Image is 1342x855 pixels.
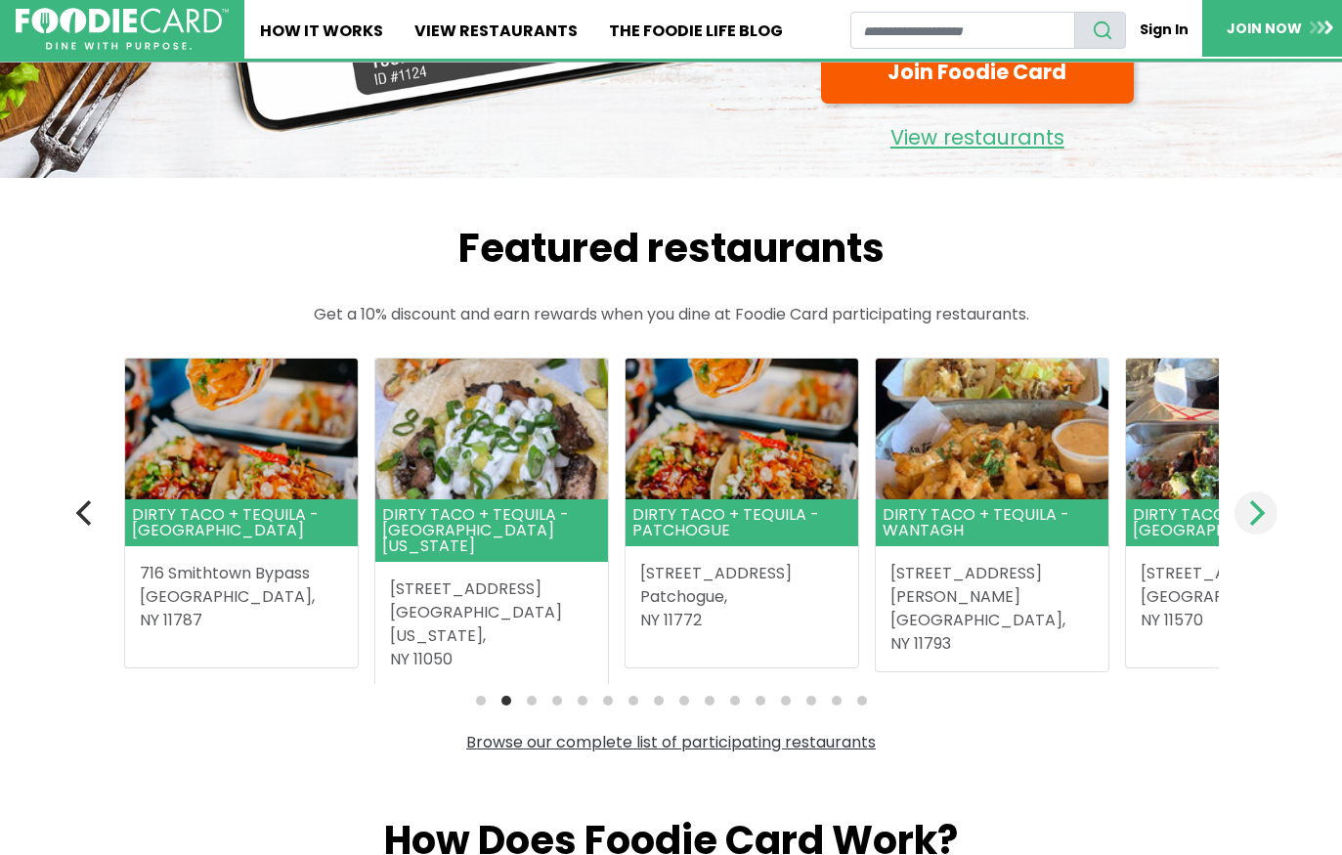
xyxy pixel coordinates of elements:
[124,499,357,546] header: Dirty Taco + Tequila - [GEOGRAPHIC_DATA]
[124,359,357,648] a: Dirty Taco + Tequila - Smithtown Dirty Taco + Tequila - [GEOGRAPHIC_DATA] 716 Smithtown Bypass[GE...
[756,696,765,705] li: Page dot 12
[1074,12,1126,49] button: search
[625,499,857,546] header: Dirty Taco + Tequila - Patchogue
[730,696,740,705] li: Page dot 11
[1126,12,1202,48] a: Sign In
[65,492,108,534] button: Previous
[374,359,607,687] a: Dirty Taco + Tequila - Port Washington Dirty Taco + Tequila - [GEOGRAPHIC_DATA][US_STATE] [STREET...
[374,359,607,499] img: Dirty Taco + Tequila - Port Washington
[552,696,562,705] li: Page dot 4
[466,731,876,753] a: Browse our complete list of participating restaurants
[640,562,842,632] address: [STREET_ADDRESS] Patchogue, NY 11772
[875,359,1107,499] img: Dirty Taco + Tequila - Wantagh
[821,111,1134,154] a: View restaurants
[857,696,867,705] li: Page dot 16
[850,12,1074,49] input: restaurant search
[527,696,537,705] li: Page dot 3
[390,577,591,671] address: [STREET_ADDRESS] [GEOGRAPHIC_DATA][US_STATE], NY 11050
[806,696,816,705] li: Page dot 14
[832,696,842,705] li: Page dot 15
[1234,492,1277,534] button: Next
[476,696,486,705] li: Page dot 1
[85,225,1258,272] h2: Featured restaurants
[679,696,689,705] li: Page dot 9
[821,42,1134,104] a: Join Foodie Card
[16,8,229,51] img: FoodieCard; Eat, Drink, Save, Donate
[603,696,613,705] li: Page dot 6
[140,562,341,632] address: 716 Smithtown Bypass [GEOGRAPHIC_DATA], NY 11787
[625,359,857,499] img: Dirty Taco + Tequila - Patchogue
[1141,562,1342,632] address: [STREET_ADDRESS] [GEOGRAPHIC_DATA], NY 11570
[625,359,857,648] a: Dirty Taco + Tequila - Patchogue Dirty Taco + Tequila - Patchogue [STREET_ADDRESS]Patchogue,NY 11772
[374,499,607,562] header: Dirty Taco + Tequila - [GEOGRAPHIC_DATA][US_STATE]
[628,696,638,705] li: Page dot 7
[85,303,1258,326] p: Get a 10% discount and earn rewards when you dine at Foodie Card participating restaurants.
[578,696,587,705] li: Page dot 5
[705,696,714,705] li: Page dot 10
[654,696,664,705] li: Page dot 8
[890,562,1092,656] address: [STREET_ADDRESS][PERSON_NAME] [GEOGRAPHIC_DATA], NY 11793
[781,696,791,705] li: Page dot 13
[501,696,511,705] li: Page dot 2
[875,499,1107,546] header: Dirty Taco + Tequila - Wantagh
[124,359,357,499] img: Dirty Taco + Tequila - Smithtown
